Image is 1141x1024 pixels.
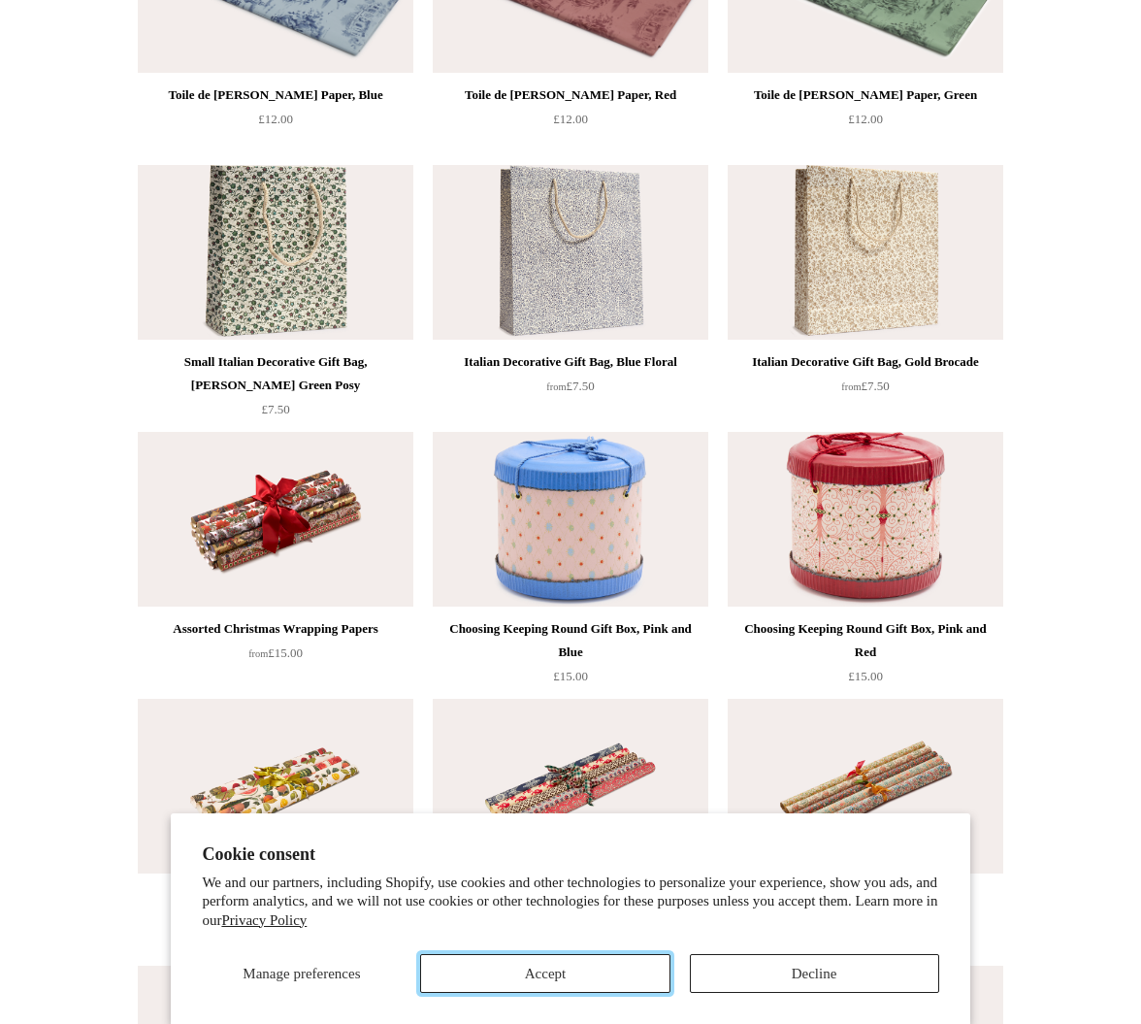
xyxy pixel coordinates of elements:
img: 5 Wrapping Papers, Assorted Fruit [138,699,413,874]
a: 5 Wrapping Papers, Assorted Fruit 5 Wrapping Papers, Assorted Fruit [138,699,413,874]
img: 5 Wrapping Papers, Floral Print [728,699,1003,874]
span: £15.00 [248,645,303,660]
div: Italian Decorative Gift Bag, Gold Brocade [733,350,998,374]
div: Choosing Keeping Round Gift Box, Pink and Blue [438,617,703,664]
img: Italian Decorative Gift Bag, Gold Brocade [728,165,1003,340]
button: Decline [690,954,939,993]
p: We and our partners, including Shopify, use cookies and other technologies to personalize your ex... [202,874,938,931]
img: Small Italian Decorative Gift Bag, Remondini Green Posy [138,165,413,340]
div: Toile de [PERSON_NAME] Paper, Red [438,83,703,107]
span: £15.00 [848,669,883,683]
span: from [248,648,268,659]
a: Choosing Keeping Round Gift Box, Pink and Blue Choosing Keeping Round Gift Box, Pink and Blue [433,432,708,607]
a: Small Italian Decorative Gift Bag, Remondini Green Posy Small Italian Decorative Gift Bag, Remond... [138,165,413,340]
span: £7.50 [841,379,889,393]
img: Italian Decorative Gift Bag, Blue Floral [433,165,708,340]
img: Choosing Keeping Round Gift Box, Pink and Red [728,432,1003,607]
button: Accept [420,954,669,993]
a: Choosing Keeping Round Gift Box, Pink and Red £15.00 [728,617,1003,697]
a: Choosing Keeping Round Gift Box, Pink and Red Choosing Keeping Round Gift Box, Pink and Red [728,432,1003,607]
div: Toile de [PERSON_NAME] Paper, Green [733,83,998,107]
a: 5 Wrapping Papers, Floral Print 5 Wrapping Papers, Floral Print [728,699,1003,874]
a: Toile de [PERSON_NAME] Paper, Red £12.00 [433,83,708,163]
a: Italian Decorative Gift Bag, Gold Brocade Italian Decorative Gift Bag, Gold Brocade [728,165,1003,340]
a: Italian Decorative Gift Bag, Blue Floral Italian Decorative Gift Bag, Blue Floral [433,165,708,340]
span: £7.50 [546,379,594,393]
span: £15.00 [553,669,588,683]
a: Toile de [PERSON_NAME] Paper, Blue £12.00 [138,83,413,163]
span: £12.00 [848,112,883,126]
a: Choosing Keeping Round Gift Box, Pink and Blue £15.00 [433,617,708,697]
span: £7.50 [261,402,289,416]
div: Small Italian Decorative Gift Bag, [PERSON_NAME] Green Posy [143,350,408,397]
a: 5 Wrapping Papers, Baroque Lion of Venice 5 Wrapping Papers, Baroque Lion of Venice [433,699,708,874]
a: Toile de [PERSON_NAME] Paper, Green £12.00 [728,83,1003,163]
span: from [841,381,861,392]
a: Assorted Christmas Wrapping Papers from£15.00 [138,617,413,697]
img: Choosing Keeping Round Gift Box, Pink and Blue [433,432,708,607]
span: £12.00 [553,112,588,126]
a: Assorted Christmas Wrapping Papers Assorted Christmas Wrapping Papers [138,432,413,607]
button: Manage preferences [202,954,401,993]
img: Assorted Christmas Wrapping Papers [138,432,413,607]
span: Manage preferences [243,966,360,981]
a: Privacy Policy [221,912,307,928]
a: Small Italian Decorative Gift Bag, [PERSON_NAME] Green Posy £7.50 [138,350,413,430]
span: £12.00 [258,112,293,126]
span: from [546,381,566,392]
a: Italian Decorative Gift Bag, Blue Floral from£7.50 [433,350,708,430]
a: 5 Wrapping Papers, Assorted Fruit £15.00 [138,884,413,964]
h2: Cookie consent [202,844,938,865]
div: Italian Decorative Gift Bag, Blue Floral [438,350,703,374]
div: Choosing Keeping Round Gift Box, Pink and Red [733,617,998,664]
img: 5 Wrapping Papers, Baroque Lion of Venice [433,699,708,874]
a: Italian Decorative Gift Bag, Gold Brocade from£7.50 [728,350,1003,430]
div: Toile de [PERSON_NAME] Paper, Blue [143,83,408,107]
div: 5 Wrapping Papers, Assorted Fruit [143,884,408,908]
div: Assorted Christmas Wrapping Papers [143,617,408,641]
